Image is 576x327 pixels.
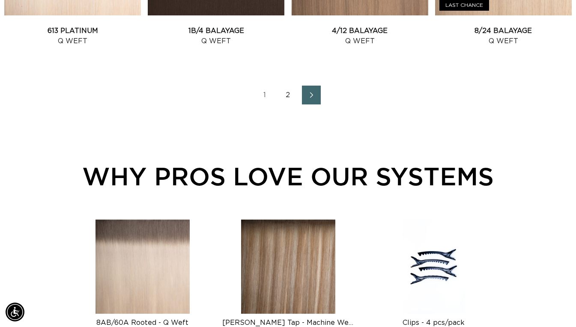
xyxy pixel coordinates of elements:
img: Clips - 4 pcs/pack [402,220,465,314]
a: 4/12 Balayage Q Weft [292,26,428,46]
div: Clips - 4 pcs/pack [368,318,500,327]
a: Page 2 [279,86,298,104]
nav: Pagination [4,86,572,104]
a: 1B/4 Balayage Q Weft [148,26,284,46]
div: WHY PROS LOVE OUR SYSTEMS [51,158,525,195]
div: Accessibility Menu [6,303,24,321]
a: 8/24 Balayage Q Weft [435,26,572,46]
a: 613 Platinum Q Weft [4,26,141,46]
div: 8AB/60A Rooted - Q Weft [77,318,209,327]
a: Next page [302,86,321,104]
div: [PERSON_NAME] Tap - Machine Weft [222,318,354,327]
img: 8AB/60A Rooted - Q Weft [96,220,190,314]
img: Victoria Root Tap - Machine Weft [241,220,335,314]
iframe: Chat Widget [533,286,576,327]
a: Page 1 [256,86,275,104]
a: 8AB/60A Rooted - Q Weft [77,311,209,327]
